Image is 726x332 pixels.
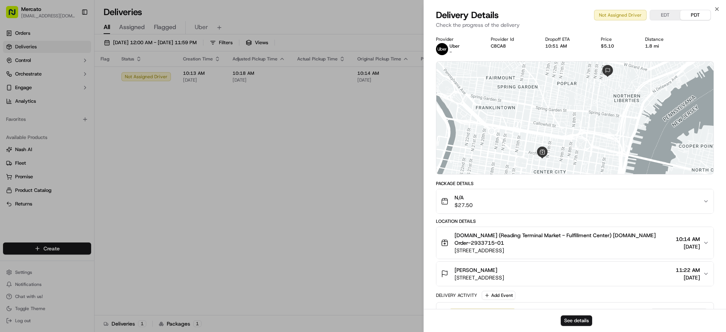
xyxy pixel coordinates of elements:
div: Dropoff ETA [545,36,589,42]
button: PDT [680,10,710,20]
p: Uber [450,43,460,49]
button: N/A$27.50 [436,189,714,213]
img: Wisdom Oko [8,131,20,146]
div: Provider [436,36,479,42]
a: 📗Knowledge Base [5,187,61,201]
div: 📗 [8,191,14,197]
div: Location Details [436,218,714,224]
span: [STREET_ADDRESS] [455,274,504,281]
span: [DATE] [676,274,700,281]
div: Delivery Activity [436,292,477,298]
span: [STREET_ADDRESS] [455,247,673,254]
img: uber-new-logo.jpeg [436,43,448,55]
button: Add Event [482,291,515,300]
p: Check the progress of the delivery [436,21,714,29]
span: Knowledge Base [15,190,58,198]
div: 1.8 mi [645,43,683,49]
button: See all [117,118,138,127]
span: API Documentation [71,190,121,198]
span: Pylon [75,209,92,215]
span: $27.50 [455,201,473,209]
span: [DATE] [29,159,45,165]
div: Provider Id [491,36,533,42]
span: N/A [455,194,473,201]
img: Nash [8,29,23,44]
button: [DOMAIN_NAME] (Reading Terminal Market - Fulfillment Center) [DOMAIN_NAME] Order-2933715-01[STREE... [436,227,714,259]
a: 💻API Documentation [61,187,124,201]
span: - [450,49,452,55]
span: Delivery Details [436,9,499,21]
div: Package Details [436,181,714,187]
span: [DOMAIN_NAME] (Reading Terminal Market - Fulfillment Center) [DOMAIN_NAME] Order-2933715-01 [455,232,673,247]
p: Welcome 👋 [8,52,138,64]
div: Past conversations [8,120,51,126]
img: 1736555255976-a54dd68f-1ca7-489b-9aae-adbdc363a1c4 [15,139,21,145]
button: See details [561,315,592,326]
span: [DATE] [676,243,700,250]
div: We're available if you need us! [34,101,104,107]
span: [DATE] [86,139,102,145]
button: EDT [650,10,680,20]
a: Powered byPylon [53,208,92,215]
span: • [82,139,85,145]
span: 10:14 AM [676,235,700,243]
button: Start new chat [129,96,138,105]
div: 10:51 AM [545,43,589,49]
div: Start new chat [34,94,124,101]
span: • [25,159,28,165]
img: 4920774857489_3d7f54699973ba98c624_72.jpg [16,94,29,107]
span: Wisdom [PERSON_NAME] [23,139,81,145]
div: $5.10 [601,43,633,49]
img: 1736555255976-a54dd68f-1ca7-489b-9aae-adbdc363a1c4 [8,94,21,107]
button: [PERSON_NAME][STREET_ADDRESS]11:22 AM[DATE] [436,262,714,286]
input: Got a question? Start typing here... [20,70,136,78]
div: Price [601,36,633,42]
div: 💻 [64,191,70,197]
button: C8CA8 [491,43,506,49]
div: Distance [645,36,683,42]
span: 11:22 AM [676,266,700,274]
span: [PERSON_NAME] [455,266,497,274]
